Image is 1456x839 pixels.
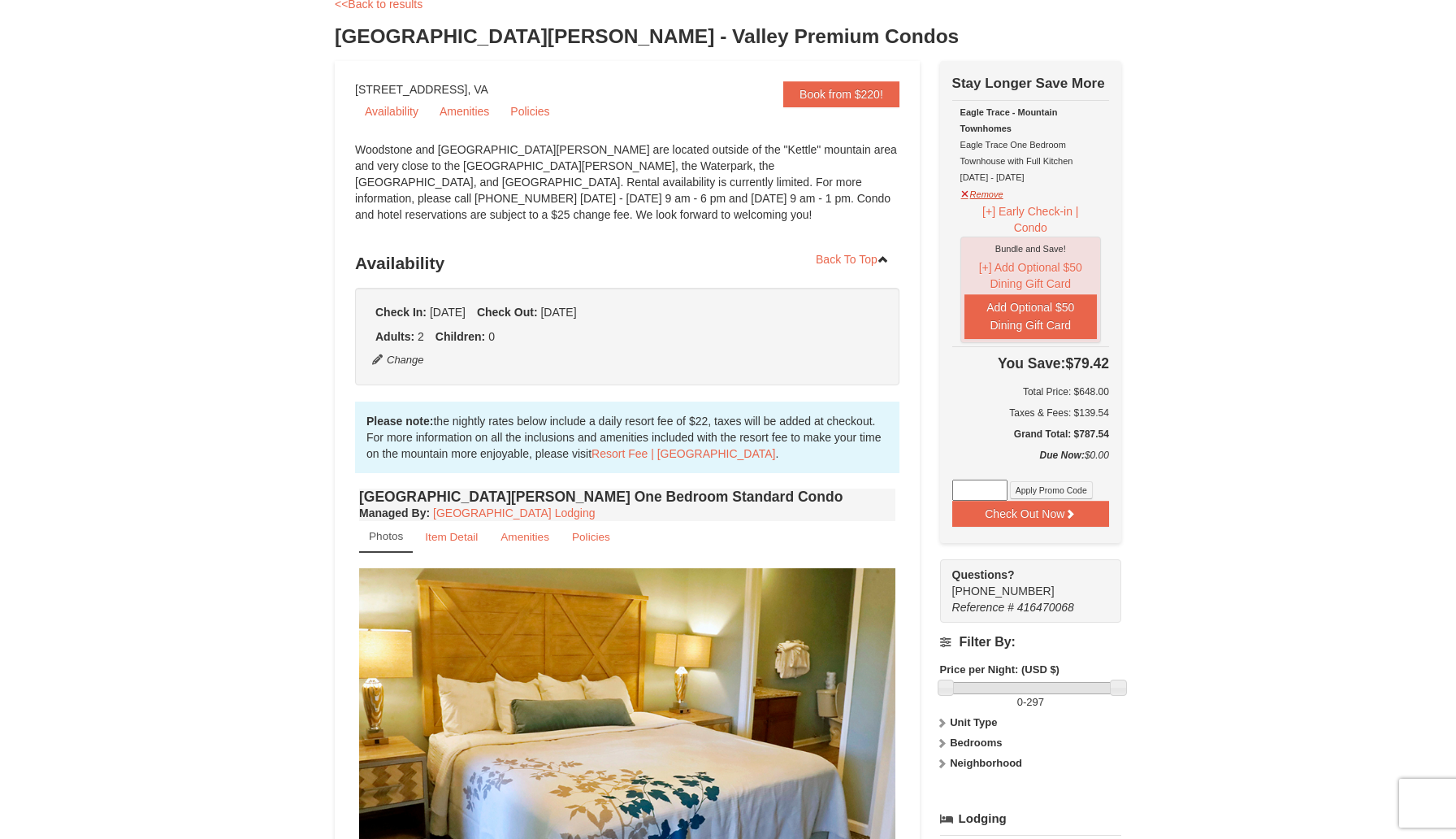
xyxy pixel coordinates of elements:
[964,257,1097,294] button: [+] Add Optional $50 Dining Gift Card
[335,20,1121,53] h3: [GEOGRAPHIC_DATA][PERSON_NAME] - Valley Premium Condos
[488,330,495,343] span: 0
[952,355,1109,372] h4: $79.42
[952,426,1109,442] h5: Grand Total: $787.54
[430,306,466,319] span: [DATE]
[940,663,1059,676] strong: Price per Night: (USD $)
[1010,481,1093,499] button: Apply Promo Code
[540,306,576,319] span: [DATE]
[369,530,403,542] small: Photos
[960,107,1058,133] strong: Eagle Trace - Mountain Townhomes
[359,521,413,553] a: Photos
[1040,450,1085,461] strong: Due Now:
[952,447,1109,480] div: $0.00
[952,567,1092,598] span: [PHONE_NUMBER]
[425,531,478,543] small: Item Detail
[952,601,1014,614] span: Reference #
[940,694,1121,711] label: -
[561,521,621,553] a: Policies
[359,489,895,505] h4: [GEOGRAPHIC_DATA][PERSON_NAME] One Bedroom Standard Condo
[960,104,1101,185] div: Eagle Trace One Bedroom Townhouse with Full Kitchen [DATE] - [DATE]
[940,635,1121,650] h4: Filter By:
[952,501,1109,527] button: Check Out Now
[375,306,427,319] strong: Check In:
[355,141,899,239] div: Woodstone and [GEOGRAPHIC_DATA][PERSON_NAME] are located outside of the "Kettle" mountain area an...
[591,447,775,460] a: Resort Fee | [GEOGRAPHIC_DATA]
[960,182,1004,202] button: Remove
[371,351,425,369] button: Change
[477,306,538,319] strong: Check Out:
[805,247,899,272] a: Back To Top
[500,99,559,124] a: Policies
[355,247,899,280] h3: Availability
[435,330,485,343] strong: Children:
[950,757,1022,769] strong: Neighborhood
[940,804,1121,833] a: Lodging
[433,506,595,519] a: [GEOGRAPHIC_DATA] Lodging
[366,415,433,428] strong: Please note:
[960,202,1101,237] button: [+] Early Check-in | Condo
[952,405,1109,421] div: Taxes & Fees: $139.54
[355,402,899,473] div: the nightly rates below include a daily resort fee of $22, taxes will be added at checkout. For m...
[952,568,1015,581] strong: Questions?
[964,294,1097,339] button: Add Optional $50 Dining Gift Card
[950,716,997,728] strong: Unit Type
[490,521,560,553] a: Amenities
[952,76,1105,91] strong: Stay Longer Save More
[418,330,424,343] span: 2
[359,506,426,519] span: Managed By
[355,99,428,124] a: Availability
[1026,696,1044,708] span: 297
[359,506,430,519] strong: :
[1017,601,1074,614] span: 416470068
[500,531,549,543] small: Amenities
[964,241,1097,257] div: Bundle and Save!
[950,737,1002,749] strong: Bedrooms
[783,81,899,107] a: Book from $220!
[430,99,499,124] a: Amenities
[998,355,1065,372] span: You Save:
[952,384,1109,400] h6: Total Price: $648.00
[572,531,610,543] small: Policies
[375,330,414,343] strong: Adults:
[414,521,488,553] a: Item Detail
[1017,696,1023,708] span: 0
